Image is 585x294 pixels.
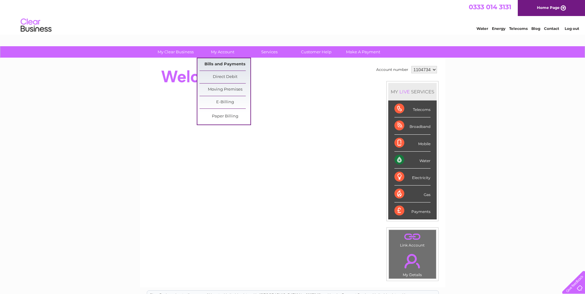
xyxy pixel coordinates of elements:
[509,26,528,31] a: Telecoms
[200,58,250,71] a: Bills and Payments
[388,83,437,100] div: MY SERVICES
[20,16,52,35] img: logo.png
[394,202,431,219] div: Payments
[389,230,436,249] td: Link Account
[544,26,559,31] a: Contact
[398,89,411,95] div: LIVE
[291,46,342,58] a: Customer Help
[147,3,439,30] div: Clear Business is a trading name of Verastar Limited (registered in [GEOGRAPHIC_DATA] No. 3667643...
[200,96,250,108] a: E-Billing
[390,231,435,242] a: .
[200,84,250,96] a: Moving Premises
[338,46,389,58] a: Make A Payment
[375,64,410,75] td: Account number
[197,46,248,58] a: My Account
[244,46,295,58] a: Services
[200,71,250,83] a: Direct Debit
[394,186,431,202] div: Gas
[389,249,436,279] td: My Details
[394,100,431,117] div: Telecoms
[531,26,540,31] a: Blog
[390,250,435,272] a: .
[200,110,250,123] a: Paper Billing
[394,135,431,152] div: Mobile
[469,3,511,11] a: 0333 014 3131
[394,117,431,134] div: Broadband
[565,26,579,31] a: Log out
[150,46,201,58] a: My Clear Business
[394,169,431,186] div: Electricity
[492,26,505,31] a: Energy
[476,26,488,31] a: Water
[394,152,431,169] div: Water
